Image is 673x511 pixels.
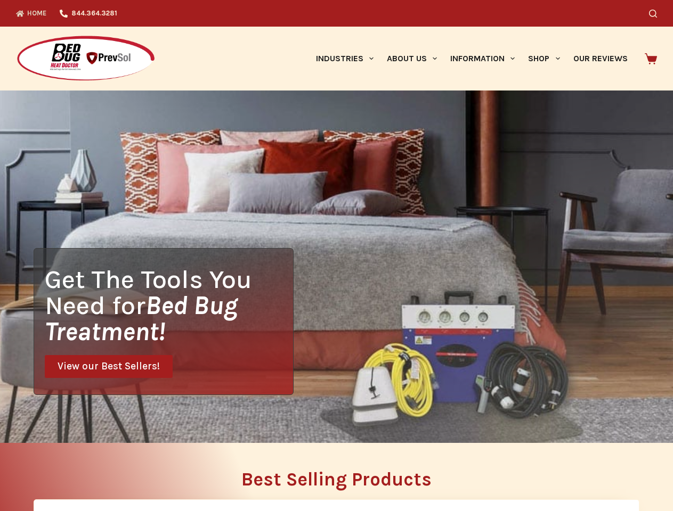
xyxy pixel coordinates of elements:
button: Search [649,10,657,18]
a: View our Best Sellers! [45,355,173,378]
img: Prevsol/Bed Bug Heat Doctor [16,35,156,83]
span: View our Best Sellers! [58,361,160,372]
nav: Primary [309,27,634,90]
h1: Get The Tools You Need for [45,266,293,344]
h2: Best Selling Products [34,470,639,489]
i: Bed Bug Treatment! [45,290,238,347]
a: Industries [309,27,380,90]
a: Our Reviews [566,27,634,90]
a: Shop [522,27,566,90]
a: About Us [380,27,443,90]
a: Information [444,27,522,90]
